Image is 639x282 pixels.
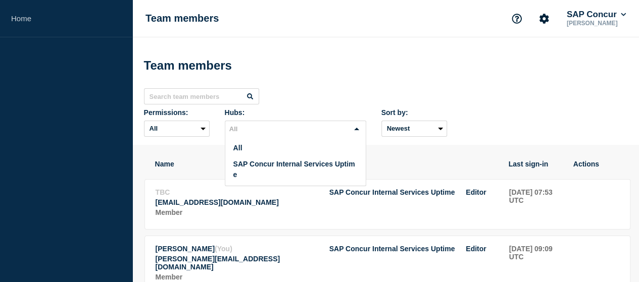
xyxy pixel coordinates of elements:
li: Access to Hub SAP Concur Internal Services Uptime with role Editor [329,188,486,196]
p: Email: sushma.ramaiah@sap.com [156,255,318,271]
th: Last sign-in [508,159,563,168]
h1: Team members [145,13,219,24]
span: SAP Concur Internal Services Uptime [329,245,455,253]
h1: Team members [144,59,232,73]
div: Hubs: [225,108,366,117]
p: Name: Sushma Ramaiah [156,245,318,253]
div: Sort by: [381,108,447,117]
button: Support [506,8,527,29]
td: Last sign-in: 2025-07-16 07:53 UTC [509,188,563,219]
div: Search for option [225,121,366,138]
li: Access to Hub SAP Concur Internal Services Uptime with role Editor [329,245,486,253]
span: [PERSON_NAME] [156,245,215,253]
td: Actions [573,188,620,219]
span: (You) [215,245,232,253]
select: Sort by [381,121,447,137]
th: Name [155,159,318,168]
div: Permissions: [144,108,210,117]
span: Editor [466,188,486,196]
p: Name: TBC [156,188,318,196]
span: TBC [156,188,170,196]
p: [PERSON_NAME] [565,20,628,27]
input: Search team members [144,88,259,104]
span: SAP Concur Internal Services Uptime [329,188,455,196]
span: Editor [466,245,486,253]
th: Access [328,159,498,168]
button: SAP Concur [565,10,628,20]
th: Actions [573,159,619,168]
p: Email: a.nataraja@sap.com [156,198,318,206]
select: Permissions: [144,121,210,137]
p: Role: Member [156,273,318,281]
input: Search for option [226,123,348,135]
p: Role: Member [156,208,318,216]
button: Account settings [533,8,555,29]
